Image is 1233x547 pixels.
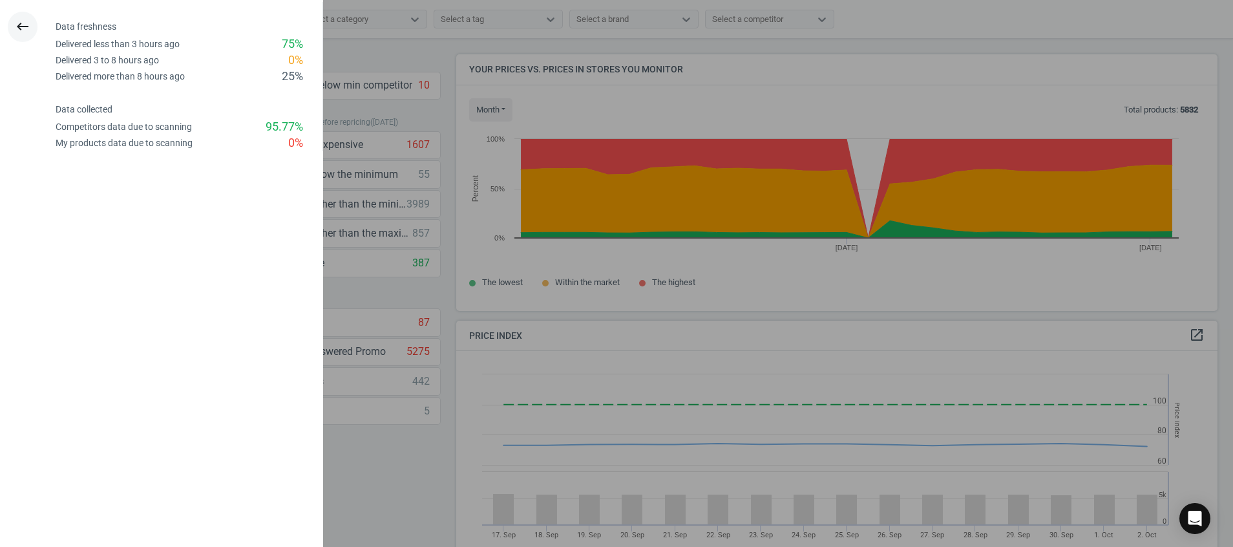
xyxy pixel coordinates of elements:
div: 95.77 % [266,119,303,135]
div: Delivered 3 to 8 hours ago [56,54,159,67]
div: Delivered less than 3 hours ago [56,38,180,50]
i: keyboard_backspace [15,19,30,34]
div: 0 % [288,52,303,69]
h4: Data collected [56,104,322,115]
div: 75 % [282,36,303,52]
div: 25 % [282,69,303,85]
div: Competitors data due to scanning [56,121,192,133]
h4: Data freshness [56,21,322,32]
div: 0 % [288,135,303,151]
div: Delivered more than 8 hours ago [56,70,185,83]
div: Open Intercom Messenger [1179,503,1210,534]
button: keyboard_backspace [8,12,37,42]
div: My products data due to scanning [56,137,193,149]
